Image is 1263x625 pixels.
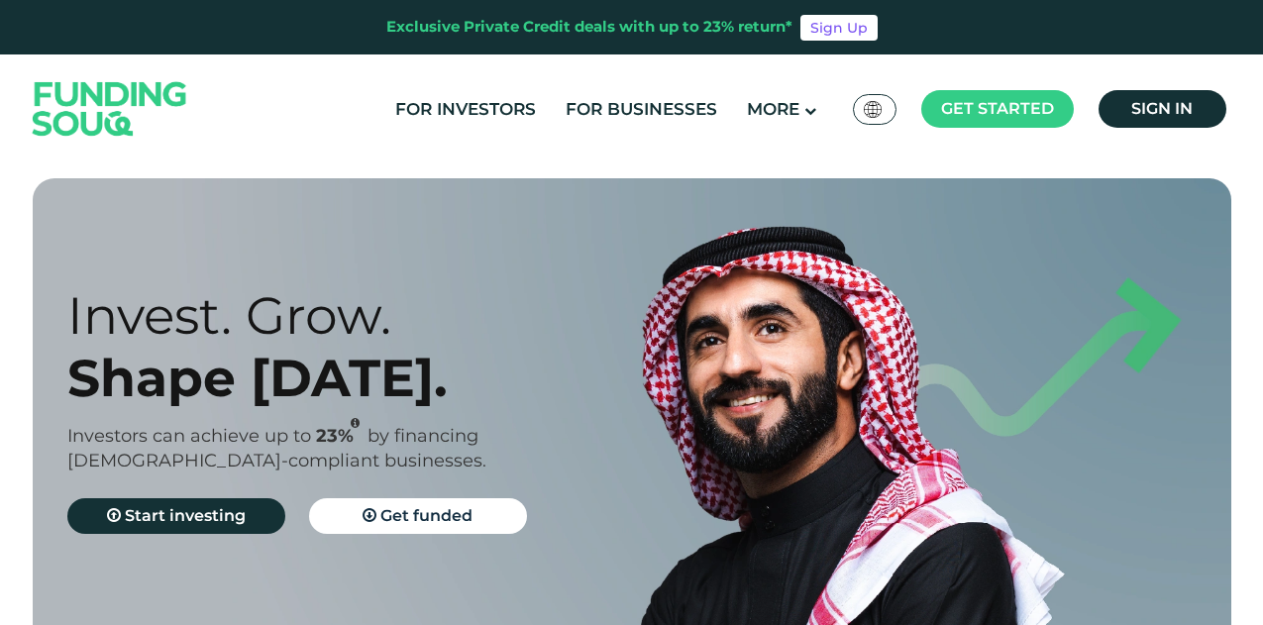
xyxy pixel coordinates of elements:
[864,101,882,118] img: SA Flag
[309,498,527,534] a: Get funded
[67,284,667,347] div: Invest. Grow.
[316,425,368,447] span: 23%
[800,15,878,41] a: Sign Up
[67,498,285,534] a: Start investing
[13,58,207,158] img: Logo
[67,425,486,471] span: by financing [DEMOGRAPHIC_DATA]-compliant businesses.
[390,93,541,126] a: For Investors
[125,506,246,525] span: Start investing
[67,347,667,409] div: Shape [DATE].
[561,93,722,126] a: For Businesses
[1131,99,1193,118] span: Sign in
[351,418,360,429] i: 23% IRR (expected) ~ 15% Net yield (expected)
[1099,90,1226,128] a: Sign in
[386,16,792,39] div: Exclusive Private Credit deals with up to 23% return*
[941,99,1054,118] span: Get started
[67,425,311,447] span: Investors can achieve up to
[380,506,473,525] span: Get funded
[747,99,799,119] span: More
